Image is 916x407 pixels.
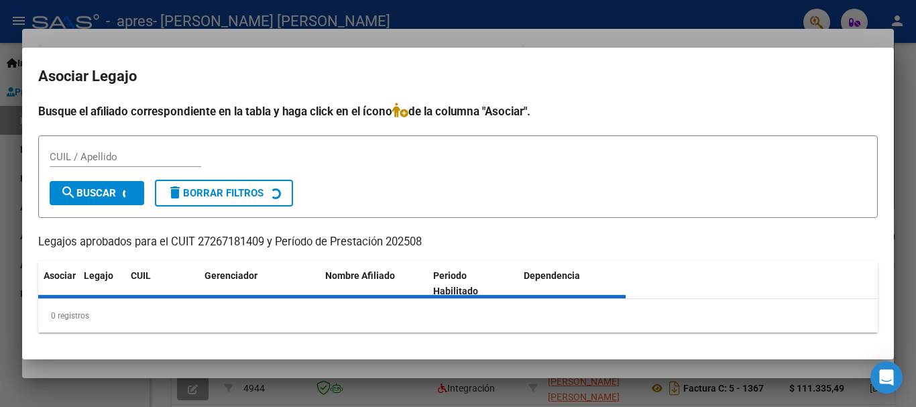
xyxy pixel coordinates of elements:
span: Legajo [84,270,113,281]
span: Periodo Habilitado [433,270,478,296]
span: Dependencia [524,270,580,281]
h2: Asociar Legajo [38,64,878,89]
datatable-header-cell: Asociar [38,261,78,306]
datatable-header-cell: CUIL [125,261,199,306]
datatable-header-cell: Nombre Afiliado [320,261,428,306]
div: 0 registros [38,299,878,333]
span: Asociar [44,270,76,281]
span: Gerenciador [205,270,257,281]
mat-icon: search [60,184,76,200]
datatable-header-cell: Dependencia [518,261,626,306]
p: Legajos aprobados para el CUIT 27267181409 y Período de Prestación 202508 [38,234,878,251]
mat-icon: delete [167,184,183,200]
button: Borrar Filtros [155,180,293,207]
button: Buscar [50,181,144,205]
div: Open Intercom Messenger [870,361,903,394]
span: Nombre Afiliado [325,270,395,281]
span: CUIL [131,270,151,281]
span: Borrar Filtros [167,187,264,199]
datatable-header-cell: Legajo [78,261,125,306]
datatable-header-cell: Periodo Habilitado [428,261,518,306]
span: Buscar [60,187,116,199]
datatable-header-cell: Gerenciador [199,261,320,306]
h4: Busque el afiliado correspondiente en la tabla y haga click en el ícono de la columna "Asociar". [38,103,878,120]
